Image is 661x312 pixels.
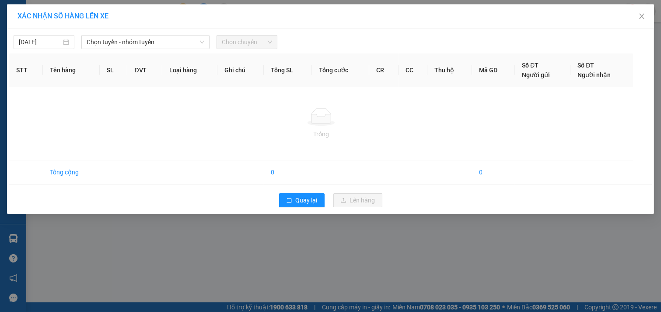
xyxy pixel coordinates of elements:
th: SL [100,53,128,87]
span: rollback [286,197,292,204]
th: Mã GD [472,53,515,87]
button: uploadLên hàng [333,193,382,207]
b: [DOMAIN_NAME] [73,33,120,40]
th: Ghi chú [217,53,264,87]
td: 0 [472,160,515,184]
span: down [199,39,205,45]
b: Xe Đăng Nhân [11,57,38,98]
th: Tổng cước [312,53,369,87]
td: 0 [264,160,312,184]
div: Trống [16,129,626,139]
li: (c) 2017 [73,42,120,53]
span: close [638,13,645,20]
button: Close [630,4,654,29]
span: Người nhận [577,71,611,78]
th: Thu hộ [427,53,472,87]
img: logo.jpg [95,11,116,32]
th: Loại hàng [162,53,217,87]
span: Người gửi [522,71,550,78]
span: Số ĐT [577,62,594,69]
b: Gửi khách hàng [54,13,87,54]
button: rollbackQuay lại [279,193,325,207]
span: Chọn tuyến - nhóm tuyến [87,35,204,49]
th: Tên hàng [43,53,100,87]
th: STT [9,53,43,87]
span: XÁC NHẬN SỐ HÀNG LÊN XE [17,12,108,20]
span: Số ĐT [522,62,539,69]
span: Chọn chuyến [222,35,272,49]
input: 12/09/2025 [19,37,61,47]
span: Quay lại [296,195,318,205]
td: Tổng cộng [43,160,100,184]
th: CR [369,53,398,87]
th: ĐVT [127,53,162,87]
th: CC [399,53,427,87]
th: Tổng SL [264,53,312,87]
